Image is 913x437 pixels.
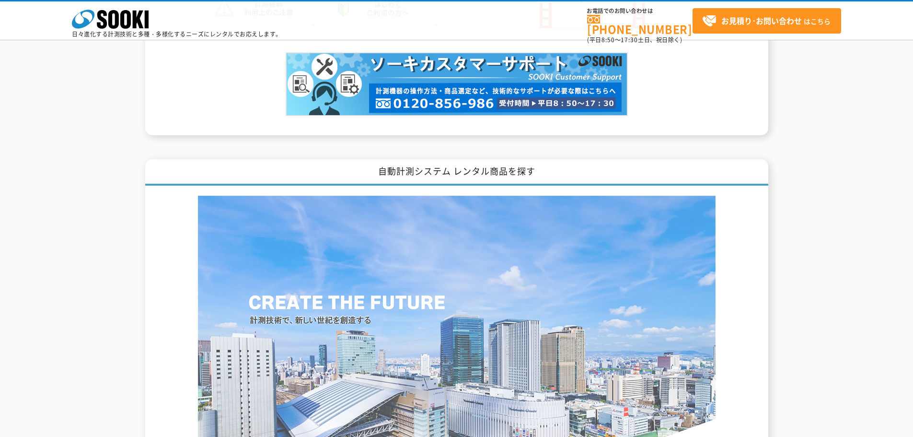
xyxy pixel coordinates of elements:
[587,35,682,44] span: (平日 ～ 土日、祝日除く)
[621,35,638,44] span: 17:30
[145,159,768,186] h1: 自動計測システム レンタル商品を探す
[72,31,282,37] p: 日々進化する計測技術と多種・多様化するニーズにレンタルでお応えします。
[702,14,831,28] span: はこちら
[587,15,693,35] a: [PHONE_NUMBER]
[587,8,693,14] span: お電話でのお問い合わせは
[286,52,628,116] img: カスタマーサポート
[721,15,802,26] strong: お見積り･お問い合わせ
[601,35,615,44] span: 8:50
[693,8,841,34] a: お見積り･お問い合わせはこちら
